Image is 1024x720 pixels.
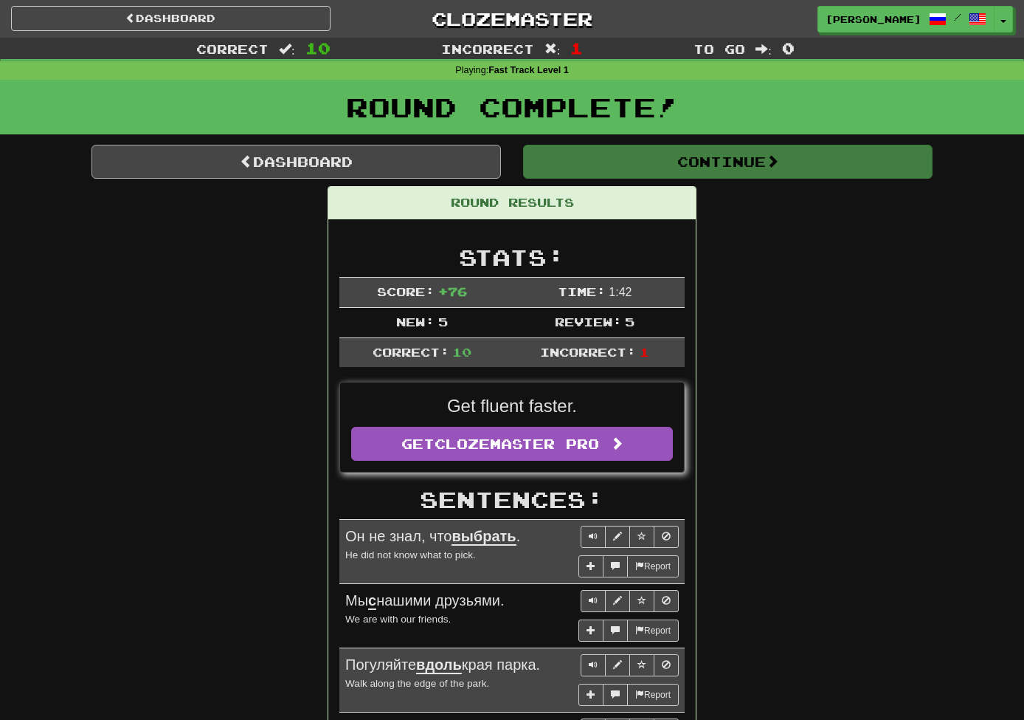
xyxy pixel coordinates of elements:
button: Toggle ignore [654,590,679,612]
div: More sentence controls [578,684,679,706]
span: : [755,43,772,55]
button: Toggle favorite [629,654,654,676]
div: Sentence controls [581,654,679,676]
span: [PERSON_NAME] [826,13,921,26]
span: Time: [558,284,606,298]
button: Edit sentence [605,526,630,548]
span: Correct [196,41,269,56]
button: Edit sentence [605,654,630,676]
a: GetClozemaster Pro [351,427,673,461]
small: Walk along the edge of the park. [345,678,489,689]
span: 0 [782,39,795,57]
span: 1 [570,39,583,57]
span: Incorrect [441,41,534,56]
span: Погуляйте края парка. [345,656,540,674]
a: Dashboard [91,145,501,179]
span: Он не знал, что . [345,528,520,546]
span: : [279,43,295,55]
small: We are with our friends. [345,614,451,625]
button: Continue [523,145,933,179]
span: Мы нашими друзьями. [345,592,505,610]
button: Play sentence audio [581,654,606,676]
button: Report [627,620,679,642]
span: + 76 [438,284,467,298]
button: Add sentence to collection [578,620,603,642]
h1: Round Complete! [5,92,1019,122]
button: Edit sentence [605,590,630,612]
u: с [368,592,376,610]
button: Report [627,684,679,706]
span: Clozemaster Pro [435,436,599,452]
div: Sentence controls [581,590,679,612]
div: More sentence controls [578,555,679,577]
h2: Stats: [339,245,685,270]
span: 1 : 42 [609,286,632,298]
u: вдоль [416,656,462,674]
button: Play sentence audio [581,590,606,612]
p: Get fluent faster. [351,394,673,419]
h2: Sentences: [339,487,685,512]
a: Dashboard [11,6,331,31]
div: Sentence controls [581,526,679,548]
span: Score: [377,284,435,298]
button: Toggle favorite [629,526,654,548]
span: 5 [438,315,448,329]
button: Report [627,555,679,577]
span: 5 [625,315,634,329]
button: Toggle ignore [654,526,679,548]
small: He did not know what to pick. [345,549,476,560]
span: Incorrect: [540,345,636,359]
span: Correct: [373,345,449,359]
a: [PERSON_NAME] / [817,6,994,32]
u: выбрать [452,528,516,546]
button: Add sentence to collection [578,684,603,706]
a: Clozemaster [353,6,672,32]
button: Play sentence audio [581,526,606,548]
span: To go [693,41,745,56]
span: Review: [555,315,622,329]
span: 10 [452,345,471,359]
span: 1 [640,345,649,359]
span: 10 [305,39,331,57]
span: New: [396,315,435,329]
button: Toggle favorite [629,590,654,612]
button: Add sentence to collection [578,555,603,577]
button: Toggle ignore [654,654,679,676]
span: : [544,43,561,55]
strong: Fast Track Level 1 [488,65,569,75]
span: / [954,12,961,22]
div: More sentence controls [578,620,679,642]
div: Round Results [328,187,696,219]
